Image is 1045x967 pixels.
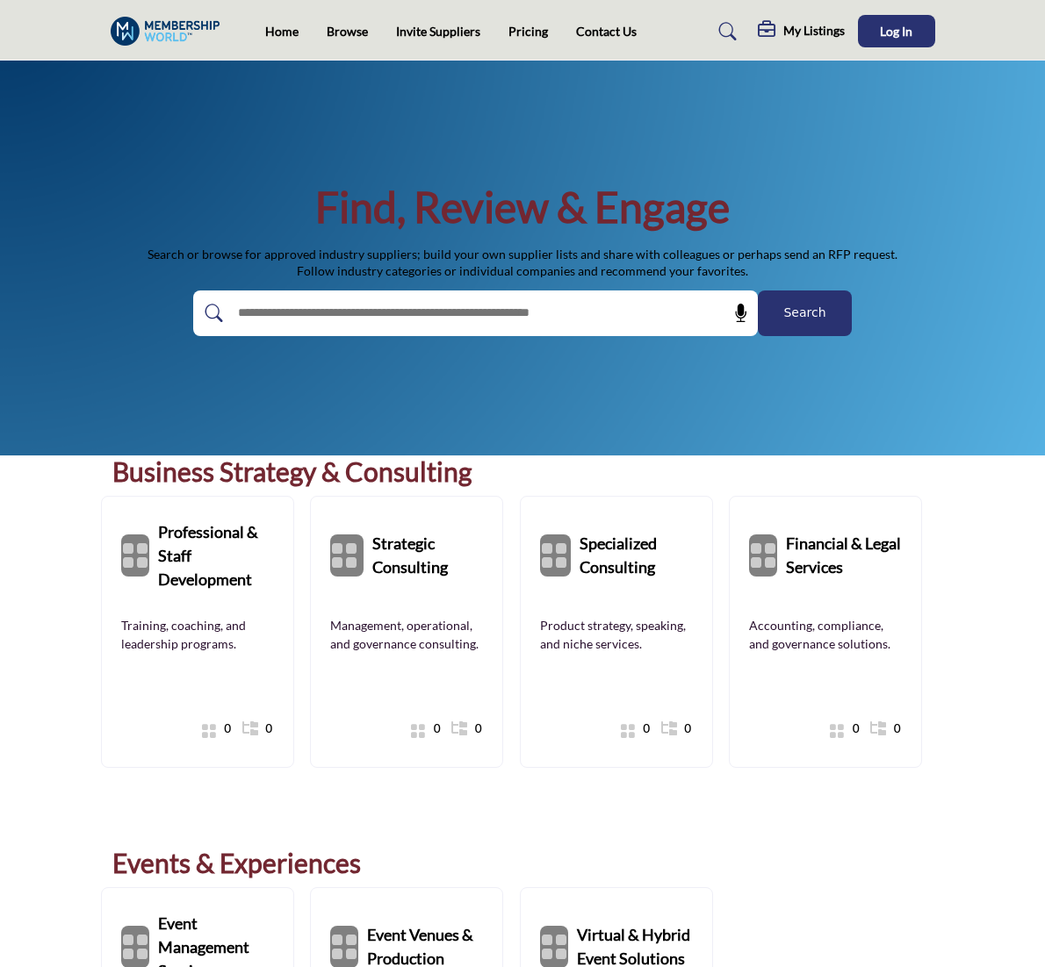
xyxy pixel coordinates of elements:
a: 0 [830,713,861,744]
span: 0 [433,720,441,738]
a: 0 [411,713,442,744]
a: 0 [452,713,483,744]
a: Product strategy, speaking, and niche services. [540,616,693,653]
a: Management, operational, and governance consulting. [330,616,483,653]
span: Search [783,304,825,322]
h5: My Listings [783,23,845,39]
a: Specialized Consulting [580,516,693,595]
span: 0 [474,720,482,738]
a: Browse [327,24,368,39]
a: 0 [621,713,652,744]
img: Site Logo [111,17,229,46]
a: Training, coaching, and leadership programs. [121,616,274,653]
h1: Find, Review & Engage [315,180,730,234]
button: Log In [858,15,935,47]
a: Business Strategy & Consulting [112,455,472,487]
i: Show All 0 Suppliers [829,723,845,739]
i: Show All 0 Suppliers [410,723,426,739]
span: 0 [224,720,232,738]
a: Invite Suppliers [396,24,480,39]
i: Show All 0 Suppliers [201,723,217,739]
span: 0 [893,720,901,738]
a: Accounting, compliance, and governance solutions. [749,616,902,653]
a: Professional & Staff Development [158,516,274,595]
a: 0 [243,713,274,744]
a: Strategic Consulting [372,516,483,595]
a: Events & Experiences [112,847,361,878]
i: Show All 0 Suppliers [620,723,636,739]
a: Home [265,24,299,39]
a: 0 [202,713,233,744]
a: Pricing [508,24,548,39]
span: 0 [265,720,273,738]
button: Search [758,290,852,336]
a: Search [702,18,748,46]
span: Log In [880,24,912,39]
a: 0 [871,713,902,744]
span: 0 [684,720,692,738]
div: My Listings [758,21,845,42]
a: 0 [662,713,693,744]
span: 0 [852,720,860,738]
p: Search or browse for approved industry suppliers; build your own supplier lists and share with co... [148,246,897,280]
a: Financial & Legal Services [786,516,902,595]
a: Contact Us [576,24,637,39]
span: 0 [643,720,651,738]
